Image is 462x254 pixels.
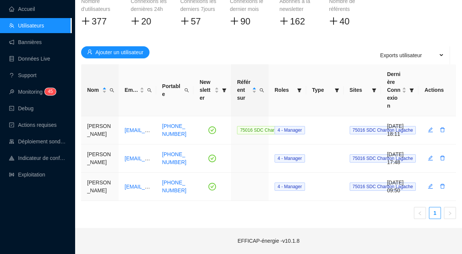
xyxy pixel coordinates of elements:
a: databaseDonnées Live [9,56,50,62]
span: Portable [162,82,182,98]
span: filter [370,85,378,96]
span: edit [428,127,433,132]
a: [EMAIL_ADDRESS][DOMAIN_NAME] [125,184,214,190]
span: plus [230,17,239,26]
span: filter [408,69,415,111]
span: filter [296,85,303,96]
span: Dernière Connexion [387,70,400,110]
span: Newsletter [199,78,213,102]
a: 1 [429,207,441,219]
td: garniervincent@hotmail.com [119,173,156,201]
span: left [418,211,422,216]
th: Dernière Connexion [381,64,418,116]
td: gabrielle.de.cormis@gmail.com [119,116,156,144]
th: Nom [81,64,119,116]
span: Exports utilisateur [380,48,422,63]
span: Actions requises [18,122,57,128]
td: jean-pierre.chaussade@orange.fr [119,144,156,173]
span: search [110,88,114,93]
span: 377 [92,16,107,26]
span: 57 [191,16,201,26]
td: [PERSON_NAME] [81,173,119,201]
span: 162 [290,16,305,26]
span: search [258,77,266,103]
span: plus [329,17,338,26]
li: Page suivante [444,207,456,219]
a: codeDebug [9,105,33,111]
td: [DATE] 18:11 [381,116,418,144]
span: 75016 SDC Chardon Lagache [350,183,416,191]
a: [PHONE_NUMBER] [162,151,187,165]
td: [PERSON_NAME] [81,116,119,144]
span: plus [131,17,140,26]
a: teamUtilisateurs [9,23,44,29]
span: 75016 SDC Chardon Lagache [350,154,416,163]
span: filter [220,77,228,103]
span: search [108,85,116,96]
span: delete [440,127,445,132]
span: plus [180,17,189,26]
td: [DATE] 09:50 [381,173,418,201]
span: Sites [350,86,369,94]
th: Actions [418,64,456,116]
span: search [184,88,189,93]
span: filter [222,88,226,93]
th: Newsletter [193,64,231,116]
span: 40 [340,16,350,26]
span: Nom [87,86,101,94]
a: clusterDéploiement sondes [9,138,66,144]
span: plus [81,17,90,26]
td: [PERSON_NAME] [81,144,119,173]
th: Référent sur [231,64,269,116]
td: [DATE] 17:48 [381,144,418,173]
span: search [260,88,264,93]
button: left [414,207,426,219]
span: right [448,211,452,216]
span: Référent sur [237,78,251,102]
span: plus [279,17,288,26]
span: search [146,85,153,96]
span: 4 - Manager [278,184,302,189]
span: 5 [50,89,53,94]
a: slidersExploitation [9,172,45,178]
span: filter [372,88,376,93]
a: notificationBannières [9,39,42,45]
span: delete [440,155,445,161]
a: monitorMonitoring45 [9,89,54,95]
a: homeAccueil [9,6,35,12]
a: [EMAIL_ADDRESS][DOMAIN_NAME] [125,155,214,161]
th: Email [119,64,156,116]
span: filter [409,88,414,93]
li: Page précédente [414,207,426,219]
a: heat-mapIndicateur de confort [9,155,66,161]
a: [PHONE_NUMBER] [162,123,187,137]
span: filter [297,88,302,93]
span: 75016 SDC Chardon Lagache [237,126,303,134]
ul: Export [371,46,450,64]
span: 4 - Manager [278,156,302,161]
button: right [444,207,456,219]
span: filter [333,85,341,96]
span: 4 [48,89,50,94]
span: search [147,88,152,93]
li: 1 [429,207,441,219]
span: 4 - Manager [278,128,302,133]
span: Email [125,86,138,94]
span: user-add [87,49,92,55]
span: check-circle [208,183,216,190]
span: check-circle [208,155,216,162]
span: edit [428,155,433,161]
span: check-square [9,122,14,128]
a: questionSupport [9,72,36,78]
a: [PHONE_NUMBER] [162,179,187,193]
span: 90 [240,16,251,26]
a: [EMAIL_ADDRESS][DOMAIN_NAME] [125,127,214,133]
span: Roles [275,86,294,94]
span: check-circle [208,126,216,134]
span: search [183,81,190,100]
span: Ajouter un utilisateur [95,49,143,56]
span: EFFICAP-énergie - v10.1.8 [238,238,300,244]
span: delete [440,184,445,189]
span: edit [428,184,433,189]
span: 75016 SDC Chardon Lagache [350,126,416,134]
